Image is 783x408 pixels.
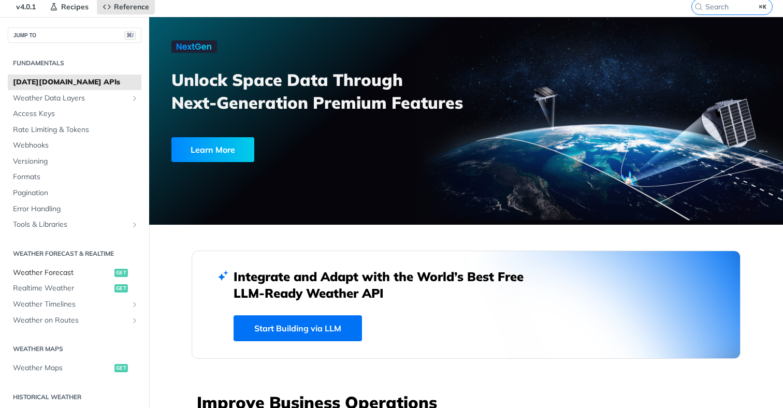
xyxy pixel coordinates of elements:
h3: Unlock Space Data Through Next-Generation Premium Features [171,68,477,114]
svg: Search [694,3,703,11]
span: Webhooks [13,140,139,151]
a: Learn More [171,137,416,162]
span: Error Handling [13,204,139,214]
a: Pagination [8,185,141,201]
span: Weather Forecast [13,268,112,278]
a: Weather on RoutesShow subpages for Weather on Routes [8,313,141,328]
a: Weather Data LayersShow subpages for Weather Data Layers [8,91,141,106]
h2: Historical Weather [8,392,141,402]
button: Show subpages for Weather Timelines [130,300,139,309]
span: Weather Timelines [13,299,128,310]
h2: Integrate and Adapt with the World’s Best Free LLM-Ready Weather API [234,268,539,301]
span: [DATE][DOMAIN_NAME] APIs [13,77,139,88]
span: Tools & Libraries [13,220,128,230]
span: Versioning [13,156,139,167]
a: Start Building via LLM [234,315,362,341]
a: Error Handling [8,201,141,217]
span: get [114,284,128,293]
a: [DATE][DOMAIN_NAME] APIs [8,75,141,90]
a: Weather Forecastget [8,265,141,281]
a: Versioning [8,154,141,169]
span: Access Keys [13,109,139,119]
a: Access Keys [8,106,141,122]
div: Learn More [171,137,254,162]
button: Show subpages for Weather Data Layers [130,94,139,103]
span: Rate Limiting & Tokens [13,125,139,135]
span: get [114,269,128,277]
button: Show subpages for Tools & Libraries [130,221,139,229]
img: NextGen [171,40,217,53]
a: Weather TimelinesShow subpages for Weather Timelines [8,297,141,312]
button: Show subpages for Weather on Routes [130,316,139,325]
a: Rate Limiting & Tokens [8,122,141,138]
kbd: ⌘K [757,2,770,12]
span: Formats [13,172,139,182]
a: Weather Mapsget [8,360,141,376]
span: Recipes [61,2,89,11]
a: Webhooks [8,138,141,153]
h2: Fundamentals [8,59,141,68]
button: JUMP TO⌘/ [8,27,141,43]
h2: Weather Maps [8,344,141,354]
a: Realtime Weatherget [8,281,141,296]
span: ⌘/ [124,31,136,40]
span: get [114,364,128,372]
a: Formats [8,169,141,185]
span: Weather on Routes [13,315,128,326]
span: Pagination [13,188,139,198]
span: Weather Maps [13,363,112,373]
span: Realtime Weather [13,283,112,294]
h2: Weather Forecast & realtime [8,249,141,258]
a: Tools & LibrariesShow subpages for Tools & Libraries [8,217,141,232]
span: Weather Data Layers [13,93,128,104]
span: Reference [114,2,149,11]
